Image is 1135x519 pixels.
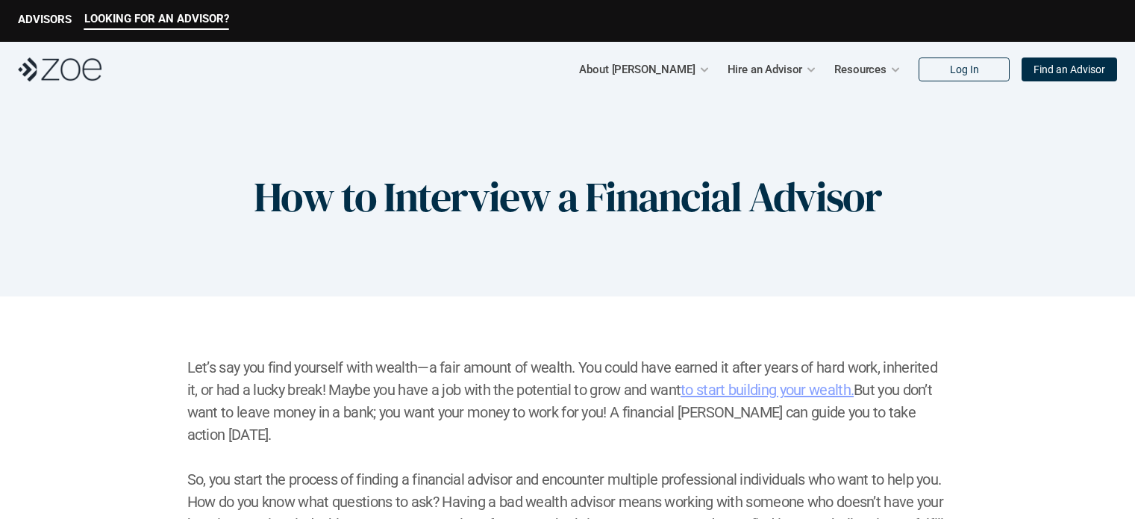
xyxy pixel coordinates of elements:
[254,172,881,222] h1: How to Interview a Financial Advisor
[950,63,979,76] p: Log In
[84,12,229,25] p: LOOKING FOR AN ADVISOR?
[919,58,1010,81] a: Log In
[681,381,854,399] a: to start building your wealth.
[579,58,695,81] p: About [PERSON_NAME]
[1034,63,1105,76] p: Find an Advisor
[1022,58,1117,81] a: Find an Advisor
[834,58,887,81] p: Resources
[728,58,803,81] p: Hire an Advisor
[18,13,72,26] p: ADVISORS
